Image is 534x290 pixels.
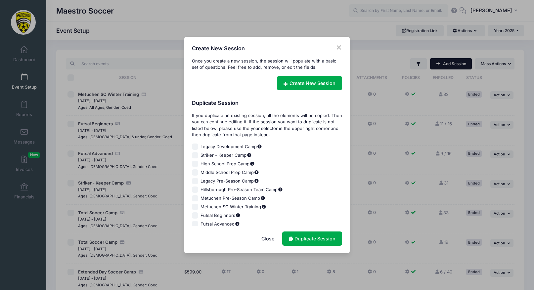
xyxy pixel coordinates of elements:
[192,161,199,167] input: High School Prep Camp%DateRange%
[192,178,199,185] input: Legacy Pre-Season Camp%DateRange%
[200,186,283,193] span: Hillsborough Pre-Season Team Camp
[200,144,262,150] span: Legacy Development Camp
[282,231,342,246] a: Duplicate Session
[336,44,342,51] button: Close
[200,178,259,185] span: Legacy Pre-Season Camp
[235,213,241,218] span: %DateRange%
[192,112,342,138] div: If you duplicate an existing session, all the elements will be copied. Then you can continue edit...
[200,195,265,202] span: Metuchen Pre-Season Camp
[278,187,283,192] span: %DateRange%
[200,212,241,219] span: Futsal Beginners
[192,186,199,193] input: Hillsborough Pre-Season Team Camp%DateRange%
[249,162,255,166] span: %DateRange%
[261,205,266,209] span: %DateRange%
[277,76,342,90] a: Create New Session
[192,99,342,107] h4: Duplicate Session
[200,152,252,159] span: Striker - Keeper Camp
[254,179,259,183] span: %DateRange%
[192,58,342,71] div: Once you create a new session, the session will populate with a basic set of questions. Feel free...
[192,195,199,202] input: Metuchen Pre-Season Camp%DateRange%
[246,153,252,157] span: %DateRange%
[192,204,199,210] input: Metuchen SC Winter Training%DateRange%
[260,196,265,200] span: %DateRange%
[200,204,266,210] span: Metuchen SC Winter Training
[192,152,199,159] input: Striker - Keeper Camp%DateRange%
[235,222,240,226] span: %DateRange%
[192,44,245,52] h4: Create New Session
[257,145,262,149] span: %DateRange%
[192,169,199,176] input: Middle School Prep Camp%DateRange%
[192,212,199,219] input: Futsal Beginners%DateRange%
[254,170,259,175] span: %DateRange%
[200,221,240,228] span: Futsal Advanced
[200,169,259,176] span: Middle School Prep Camp
[254,231,281,246] button: Close
[200,161,255,167] span: High School Prep Camp
[192,144,199,150] input: Legacy Development Camp%DateRange%
[192,221,199,228] input: Futsal Advanced%DateRange%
